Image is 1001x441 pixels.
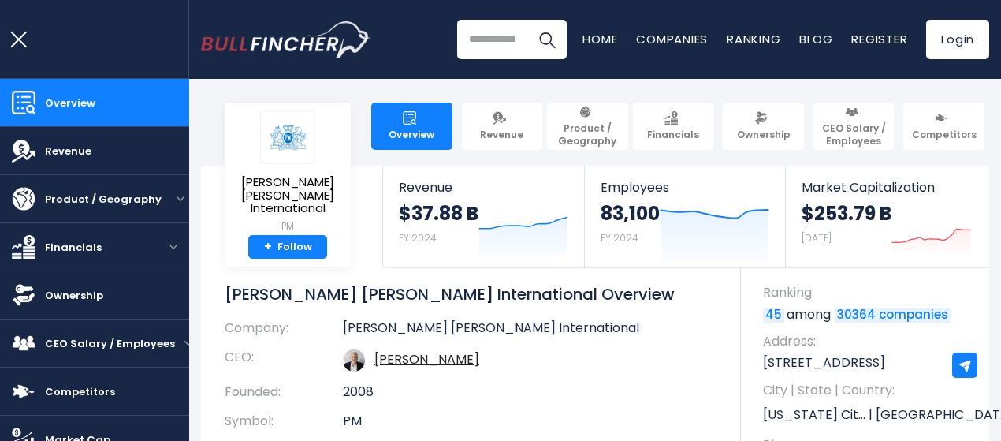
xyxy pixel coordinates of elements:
[802,180,972,195] span: Market Capitalization
[851,31,907,47] a: Register
[547,103,628,150] a: Product / Geography
[237,176,338,215] span: [PERSON_NAME] [PERSON_NAME] International
[763,333,973,350] span: Address:
[462,103,543,150] a: Revenue
[343,349,365,372] img: jacek-olczak.jpg
[585,166,786,267] a: Employees 83,100 FY 2024
[582,31,617,47] a: Home
[763,354,973,372] p: [STREET_ADDRESS]
[601,201,660,226] strong: 83,100
[237,219,338,234] small: PM
[45,239,102,256] span: Financials
[636,31,708,47] a: Companies
[264,240,272,254] strong: +
[723,103,804,150] a: Ownership
[799,31,832,47] a: Blog
[45,143,91,159] span: Revenue
[763,284,973,301] span: Ranking:
[527,20,567,59] button: Search
[343,407,717,436] td: PM
[45,287,103,304] span: Ownership
[821,122,888,147] span: CEO Salary / Employees
[763,403,973,427] p: [US_STATE] Cit... | [GEOGRAPHIC_DATA] | US
[399,231,437,245] small: FY 2024
[399,201,478,226] strong: $37.88 B
[225,343,343,378] th: CEO:
[912,129,977,141] span: Competitors
[45,335,175,352] span: CEO Salary / Employees
[633,103,714,150] a: Financials
[171,175,189,222] button: open menu
[225,320,343,343] th: Company:
[647,129,699,141] span: Financials
[763,382,973,399] span: City | State | Country:
[225,407,343,436] th: Symbol:
[802,201,891,226] strong: $253.79 B
[480,129,523,141] span: Revenue
[225,378,343,407] th: Founded:
[248,235,327,260] a: +Follow
[601,231,638,245] small: FY 2024
[813,103,895,150] a: CEO Salary / Employees
[45,95,95,111] span: Overview
[374,350,479,368] a: ceo
[236,110,339,235] a: [PERSON_NAME] [PERSON_NAME] International PM
[737,129,791,141] span: Ownership
[343,378,717,407] td: 2008
[343,320,717,343] td: [PERSON_NAME] [PERSON_NAME] International
[12,283,35,307] img: Ownership
[727,31,780,47] a: Ranking
[45,383,115,400] span: Competitors
[184,320,192,367] button: open menu
[763,306,973,323] p: among
[158,223,189,271] button: open menu
[225,284,717,305] h1: [PERSON_NAME] [PERSON_NAME] International Overview
[835,308,951,323] a: 30364 companies
[786,166,988,267] a: Market Capitalization $253.79 B [DATE]
[601,180,770,195] span: Employees
[201,21,371,58] img: Bullfincher logo
[383,166,584,267] a: Revenue $37.88 B FY 2024
[763,308,784,323] a: 45
[45,191,162,207] span: Product / Geography
[371,103,452,150] a: Overview
[926,20,989,59] a: Login
[802,231,832,245] small: [DATE]
[201,21,370,58] a: Go to homepage
[903,103,984,150] a: Competitors
[554,122,621,147] span: Product / Geography
[389,129,434,141] span: Overview
[399,180,568,195] span: Revenue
